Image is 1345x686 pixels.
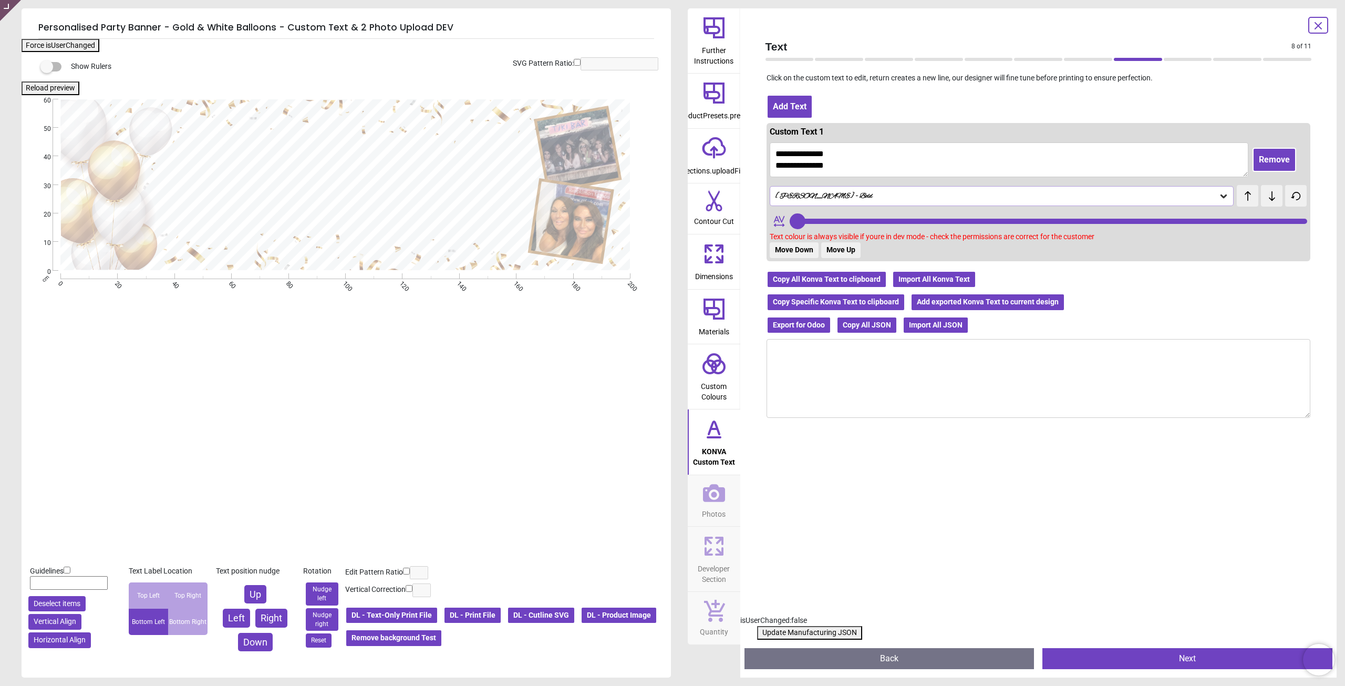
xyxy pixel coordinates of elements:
span: Dimensions [695,267,733,282]
button: Add exported Konva Text to current design [911,293,1065,311]
span: Guidelines [30,567,64,575]
button: Further Instructions [688,8,740,73]
button: Right [255,609,287,627]
button: Copy All Konva Text to clipboard [767,271,887,289]
span: Further Instructions [689,40,739,66]
button: KONVA Custom Text [688,409,740,474]
span: Photos [702,504,726,520]
button: Reset [306,633,332,648]
button: Down [238,633,273,651]
button: Export for Odoo [767,316,831,334]
button: Remove [1253,148,1296,172]
p: Click on the custom text to edit, return creates a new line, our designer will fine tune before p... [757,73,1320,84]
button: Materials [688,290,740,344]
div: Show Rulers [47,60,671,73]
span: Custom Text 1 [770,127,824,137]
button: Contour Cut [688,183,740,234]
span: productPresets.preset [677,106,750,121]
label: SVG Pattern Ratio: [513,58,574,69]
span: 8 of 11 [1291,42,1311,51]
button: Add Text [767,95,813,119]
button: Move Up [821,242,861,258]
button: Dimensions [688,234,740,289]
button: Nudge right [306,608,338,631]
button: Copy All JSON [836,316,897,334]
button: Quantity [688,592,740,644]
button: Horizontal Align [28,632,91,648]
button: Reload preview [22,81,79,95]
div: Text Label Location [129,566,208,577]
label: Vertical Correction [345,585,406,595]
h5: Personalised Party Banner - Gold & White Balloons - Custom Text & 2 Photo Upload DEV [38,17,654,39]
button: Deselect items [28,596,86,612]
button: DL - Text-Only Print File [345,607,438,624]
span: 60 [31,96,51,105]
span: KONVA Custom Text [689,442,739,467]
button: sections.uploadFile [688,129,740,183]
button: Up [244,585,266,603]
button: DL - Cutline SVG [507,607,575,624]
iframe: Brevo live chat [1303,644,1334,675]
button: Copy Specific Konva Text to clipboard [767,293,905,311]
button: Import All JSON [903,316,969,334]
span: Quantity [700,622,728,638]
button: Force isUserChanged [22,39,99,53]
div: Bottom Right [168,609,208,635]
div: Top Right [168,582,208,609]
div: [PERSON_NAME] - Bold [774,192,1219,201]
label: Edit Pattern Ratio [345,567,403,578]
button: Import All Konva Text [892,271,976,289]
button: Nudge left [306,582,338,606]
span: Custom Colours [689,376,739,402]
div: Bottom Left [129,609,168,635]
button: Developer Section [688,527,740,591]
span: Developer Section [689,559,739,585]
div: isUserChanged: false [740,616,1337,626]
button: Next [1042,648,1332,669]
button: Custom Colours [688,344,740,409]
div: Top Left [129,582,168,609]
button: Move Down [770,242,819,258]
button: Remove background Test [345,629,442,647]
button: Vertical Align [28,614,81,630]
span: sections.uploadFile [682,161,746,177]
span: Text colour is always visible if youre in dev mode - check the permissions are correct for the cu... [770,232,1094,241]
div: Text position nudge [216,566,295,577]
span: Materials [699,322,729,337]
button: DL - Product Image [581,607,657,624]
button: Update Manufacturing JSON [757,626,862,640]
button: Left [223,609,250,627]
span: Text [765,39,1292,54]
button: DL - Print File [443,607,502,624]
span: Contour Cut [694,211,734,227]
button: productPresets.preset [688,74,740,128]
button: Back [744,648,1034,669]
div: Rotation [303,566,341,577]
button: Photos [688,475,740,527]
